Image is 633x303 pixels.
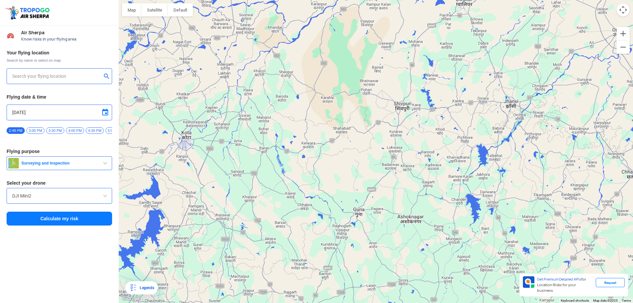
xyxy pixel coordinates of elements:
span: 4:00 PM [66,127,84,134]
button: Show street map [122,3,141,16]
img: Legends [129,284,137,292]
img: ic_tgdronemaps.svg [5,5,52,20]
span: Get Premium Detailed APIs [537,277,581,282]
span: 2:49 PM [7,127,25,134]
div: Legends [137,284,154,292]
button: Surveying and Inspection [7,156,112,170]
h3: Flying purpose [7,149,112,154]
a: Terms [622,299,631,302]
input: Search your flying location [12,72,102,80]
div: Request [596,278,625,287]
button: Calculate my risk [7,212,112,226]
span: 4:30 PM [86,127,104,134]
img: Google [120,294,142,303]
span: 5:00 PM [105,127,124,134]
span: Search by name or select on map [7,58,112,63]
img: Risk Scores [7,32,15,40]
button: Keyboard shortcuts [561,298,589,303]
div: for Location Risks for your business. [534,276,596,294]
img: Premium APIs [523,276,534,288]
span: Surveying and Inspection [19,161,101,166]
h3: Flying date & time [7,95,112,99]
span: 3:00 PM [26,127,45,134]
img: survey.png [8,158,19,168]
span: Map data ©2025 [593,299,618,302]
button: Show satellite imagery [141,3,168,16]
h3: Your flying location [7,50,112,55]
input: Search by name or Brand [12,192,106,200]
span: Air Sherpa [21,30,112,35]
input: Select Date [12,108,106,116]
button: Zoom out [617,41,630,54]
button: Zoom in [617,27,630,40]
a: Open this area in Google Maps (opens a new window) [120,294,142,303]
button: Map camera controls [617,3,630,16]
h3: Select your drone [7,181,112,185]
span: Know risks in your flying area [21,37,112,42]
span: 3:30 PM [46,127,64,134]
